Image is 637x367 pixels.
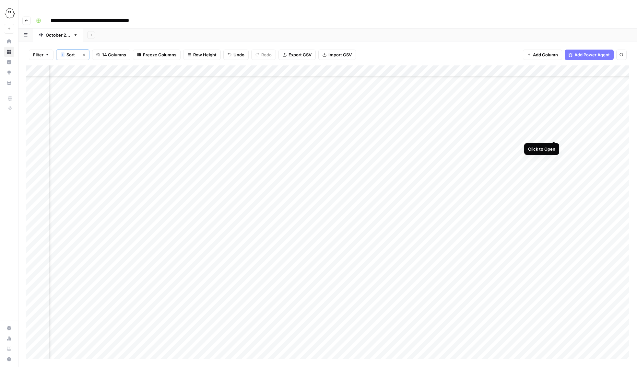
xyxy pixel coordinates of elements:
[328,52,352,58] span: Import CSV
[528,146,555,152] div: Click to Open
[289,52,312,58] span: Export CSV
[4,67,14,78] a: Opportunities
[4,5,14,21] button: Workspace: PhantomBuster
[4,333,14,344] a: Usage
[4,344,14,354] a: Learning Hub
[33,52,43,58] span: Filter
[56,50,79,60] button: 1Sort
[61,52,65,57] div: 1
[4,7,16,19] img: PhantomBuster Logo
[4,36,14,47] a: Home
[193,52,217,58] span: Row Height
[278,50,316,60] button: Export CSV
[523,50,562,60] button: Add Column
[4,47,14,57] a: Browse
[66,52,75,58] span: Sort
[183,50,221,60] button: Row Height
[565,50,614,60] button: Add Power Agent
[46,32,71,38] div: [DATE] edits
[102,52,126,58] span: 14 Columns
[574,52,610,58] span: Add Power Agent
[4,323,14,333] a: Settings
[318,50,356,60] button: Import CSV
[251,50,276,60] button: Redo
[143,52,176,58] span: Freeze Columns
[4,57,14,67] a: Insights
[133,50,181,60] button: Freeze Columns
[233,52,244,58] span: Undo
[33,29,83,41] a: [DATE] edits
[4,78,14,88] a: Your Data
[29,50,53,60] button: Filter
[223,50,249,60] button: Undo
[62,52,64,57] span: 1
[261,52,272,58] span: Redo
[533,52,558,58] span: Add Column
[92,50,130,60] button: 14 Columns
[4,354,14,364] button: Help + Support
